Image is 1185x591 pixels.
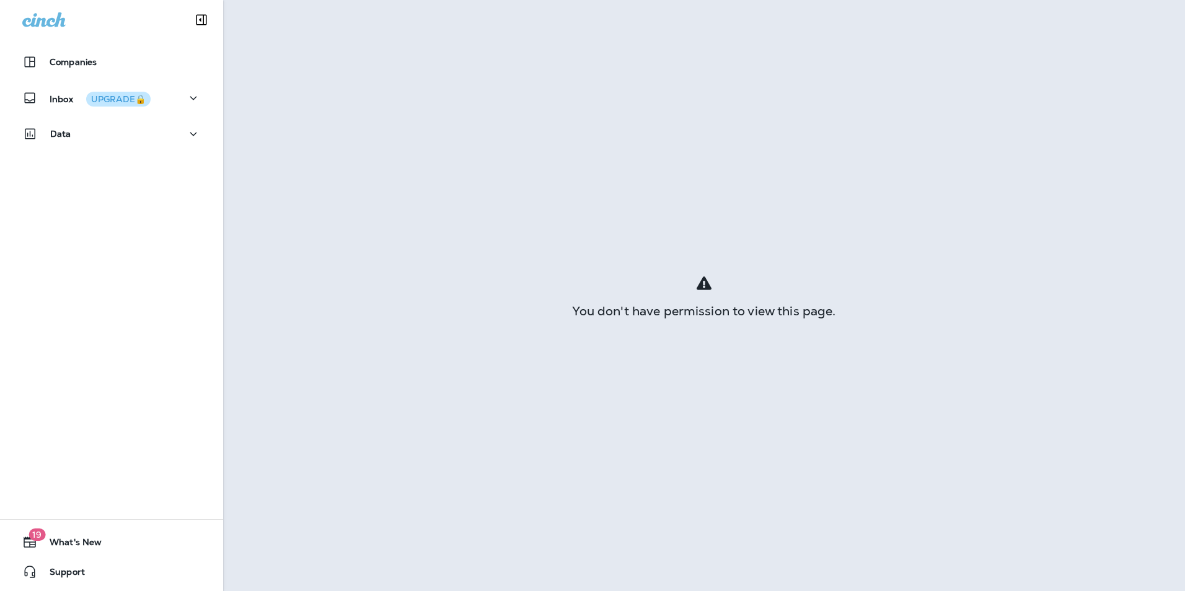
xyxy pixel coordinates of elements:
button: 19What's New [12,530,211,554]
button: InboxUPGRADE🔒 [12,85,211,110]
button: Data [12,121,211,146]
button: UPGRADE🔒 [86,92,151,107]
div: You don't have permission to view this page. [223,306,1185,316]
span: Support [37,567,85,582]
div: UPGRADE🔒 [91,95,146,103]
button: Support [12,559,211,584]
button: Collapse Sidebar [184,7,219,32]
p: Data [50,129,71,139]
span: What's New [37,537,102,552]
button: Companies [12,50,211,74]
span: 19 [29,528,45,541]
p: Inbox [50,92,151,105]
p: Companies [50,57,97,67]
